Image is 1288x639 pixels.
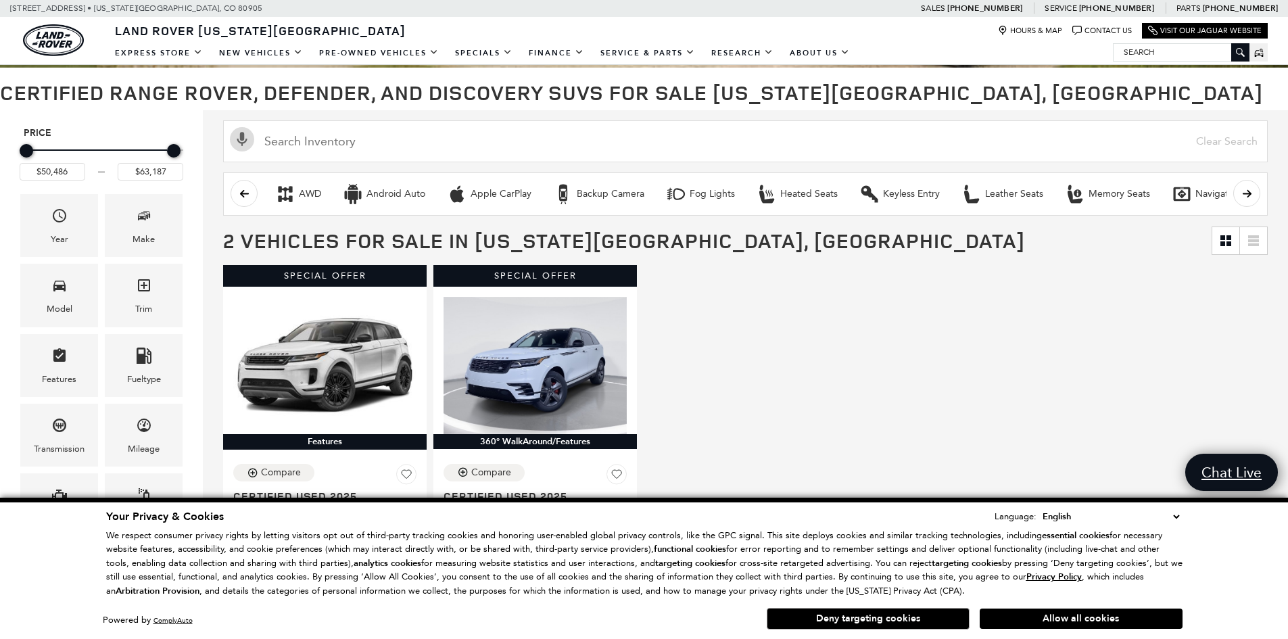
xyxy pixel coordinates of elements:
[103,616,193,625] div: Powered by
[136,483,152,511] span: Color
[439,180,539,208] button: Apple CarPlayApple CarPlay
[921,3,945,13] span: Sales
[118,163,183,181] input: Maximum
[47,302,72,316] div: Model
[106,509,224,524] span: Your Privacy & Cookies
[105,194,183,257] div: MakeMake
[107,22,414,39] a: Land Rover [US_STATE][GEOGRAPHIC_DATA]
[703,41,782,65] a: Research
[1233,180,1260,207] button: scroll right
[275,184,295,204] div: AWD
[780,188,838,200] div: Heated Seats
[1039,509,1183,524] select: Language Select
[106,529,1183,598] p: We respect consumer privacy rights by letting visitors opt out of third-party tracking cookies an...
[1026,571,1082,583] u: Privacy Policy
[521,41,592,65] a: Finance
[444,490,617,503] span: Certified Used 2025
[606,464,627,490] button: Save Vehicle
[115,22,406,39] span: Land Rover [US_STATE][GEOGRAPHIC_DATA]
[20,334,98,397] div: FeaturesFeatures
[136,274,152,302] span: Trim
[51,274,68,302] span: Model
[659,180,742,208] button: Fog LightsFog Lights
[51,483,68,511] span: Engine
[233,490,406,503] span: Certified Used 2025
[553,184,573,204] div: Backup Camera
[985,188,1043,200] div: Leather Seats
[107,41,858,65] nav: Main Navigation
[51,344,68,372] span: Features
[471,188,531,200] div: Apple CarPlay
[1176,3,1201,13] span: Parts
[366,188,425,200] div: Android Auto
[767,608,970,630] button: Deny targeting cookies
[1148,26,1262,36] a: Visit Our Jaguar Website
[654,543,726,555] strong: functional cookies
[1114,44,1249,60] input: Search
[1065,184,1085,204] div: Memory Seats
[233,490,416,517] a: Certified Used 2025Range Rover Evoque S
[932,557,1002,569] strong: targeting cookies
[223,265,427,287] div: Special Offer
[153,616,193,625] a: ComplyAuto
[655,557,725,569] strong: targeting cookies
[1195,463,1268,481] span: Chat Live
[20,473,98,536] div: EngineEngine
[1072,26,1132,36] a: Contact Us
[1172,184,1192,204] div: Navigation System
[471,467,511,479] div: Compare
[749,180,845,208] button: Heated SeatsHeated Seats
[546,180,652,208] button: Backup CameraBackup Camera
[51,232,68,247] div: Year
[757,184,777,204] div: Heated Seats
[20,144,33,158] div: Minimum Price
[444,464,525,481] button: Compare Vehicle
[666,184,686,204] div: Fog Lights
[444,297,627,434] img: 2025 Land Rover Range Rover Velar Dynamic SE
[980,609,1183,629] button: Allow all cookies
[20,194,98,257] div: YearYear
[592,41,703,65] a: Service & Parts
[211,41,311,65] a: New Vehicles
[128,442,160,456] div: Mileage
[268,180,329,208] button: AWDAWD
[782,41,858,65] a: About Us
[34,442,85,456] div: Transmission
[105,404,183,467] div: MileageMileage
[223,227,1025,254] span: 2 Vehicles for Sale in [US_STATE][GEOGRAPHIC_DATA], [GEOGRAPHIC_DATA]
[230,127,254,151] svg: Click to toggle on voice search
[1195,188,1275,200] div: Navigation System
[1185,454,1278,491] a: Chat Live
[127,372,161,387] div: Fueltype
[859,184,880,204] div: Keyless Entry
[105,264,183,327] div: TrimTrim
[135,302,152,316] div: Trim
[1089,188,1150,200] div: Memory Seats
[447,41,521,65] a: Specials
[223,120,1268,162] input: Search Inventory
[261,467,301,479] div: Compare
[1057,180,1158,208] button: Memory SeatsMemory Seats
[947,3,1022,14] a: [PHONE_NUMBER]
[233,297,416,434] img: 2025 Land Rover Range Rover Evoque S
[995,512,1036,521] div: Language:
[954,180,1051,208] button: Leather SeatsLeather Seats
[396,464,416,490] button: Save Vehicle
[690,188,735,200] div: Fog Lights
[433,434,637,449] div: 360° WalkAround/Features
[20,404,98,467] div: TransmissionTransmission
[136,344,152,372] span: Fueltype
[136,204,152,232] span: Make
[1079,3,1154,14] a: [PHONE_NUMBER]
[107,41,211,65] a: EXPRESS STORE
[354,557,421,569] strong: analytics cookies
[105,473,183,536] div: ColorColor
[433,265,637,287] div: Special Offer
[447,184,467,204] div: Apple CarPlay
[167,144,181,158] div: Maximum Price
[223,434,427,449] div: Features
[20,163,85,181] input: Minimum
[23,24,84,56] img: Land Rover
[233,464,314,481] button: Compare Vehicle
[20,264,98,327] div: ModelModel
